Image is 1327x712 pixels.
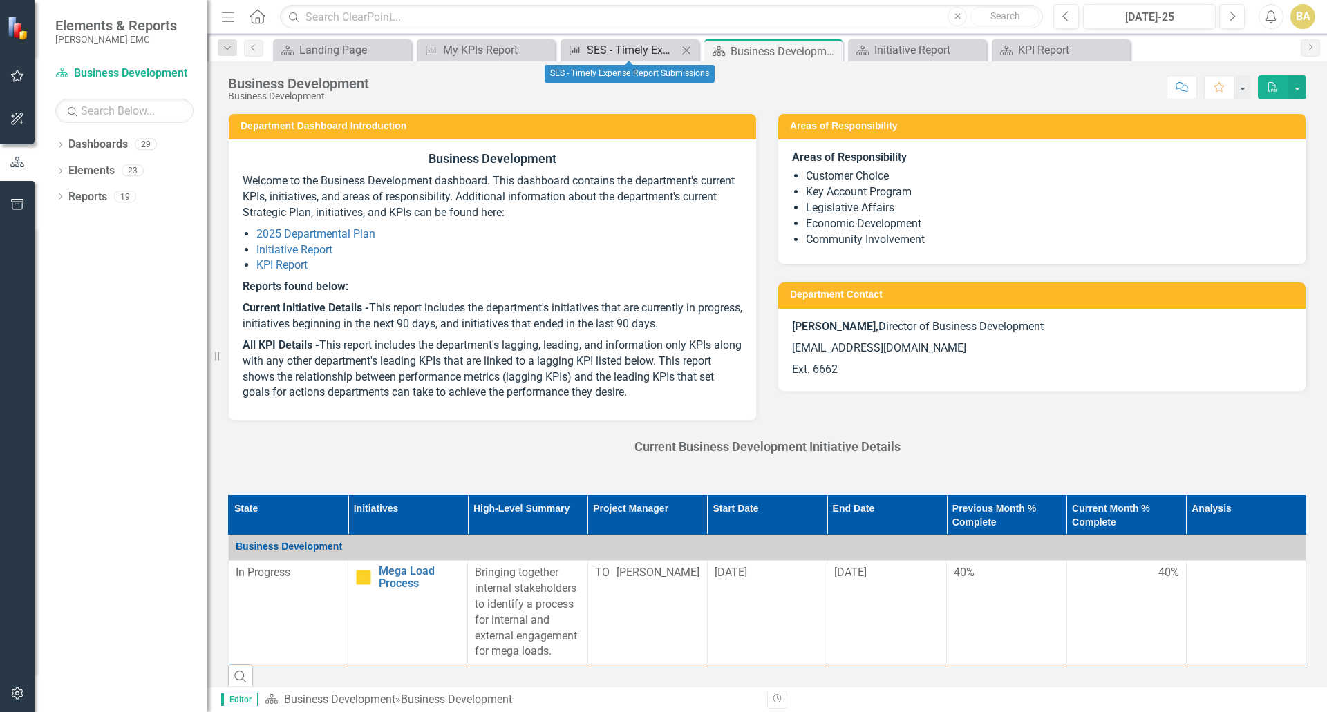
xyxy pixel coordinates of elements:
strong: Reports found below: [243,280,348,293]
a: Dashboards [68,137,128,153]
div: SES - Timely Expense Report Submissions [587,41,678,59]
span: Search [990,10,1020,21]
div: Business Development [731,43,839,60]
input: Search Below... [55,99,194,123]
strong: Current Initiative Details - [243,301,369,314]
span: Business Development [429,151,556,166]
li: Economic Development [806,216,1292,232]
span: In Progress [236,566,290,579]
p: Director of Business Development [792,319,1292,338]
td: Double-Click to Edit [229,561,348,664]
div: TO [595,565,610,581]
div: [PERSON_NAME] [617,565,699,581]
div: KPI Report [1018,41,1127,59]
a: Business Development [55,66,194,81]
span: Editor [221,693,258,706]
a: KPI Report [995,41,1127,59]
td: Double-Click to Edit [587,561,707,664]
div: 23 [122,165,144,177]
li: Customer Choice [806,169,1292,184]
td: Double-Click to Edit Right Click for Context Menu [348,561,468,664]
div: SES - Timely Expense Report Submissions [545,65,715,83]
div: Business Development [401,693,512,706]
strong: [PERSON_NAME], [792,320,878,333]
span: Business Development [236,541,342,552]
div: Landing Page [299,41,408,59]
strong: All KPI Details - [243,338,319,352]
a: Initiative Report [256,243,332,256]
div: Initiative Report [874,41,983,59]
h3: Department Contact [790,289,1299,300]
div: Business Development [228,76,369,91]
div: Business Development [228,91,369,102]
span: Elements & Reports [55,17,177,34]
a: SES - Timely Expense Report Submissions [564,41,678,59]
span: [DATE] [715,566,747,579]
div: 29 [135,139,157,151]
td: Double-Click to Edit [468,561,587,664]
button: [DATE]-25 [1083,4,1216,29]
li: Key Account Program [806,184,1292,200]
a: KPI Report [256,258,308,271]
li: Legislative Affairs [806,200,1292,216]
td: Double-Click to Edit [827,561,947,664]
p: This report includes the department's initiatives that are currently in progress, initiatives beg... [243,298,742,335]
h3: Areas of Responsibility [790,121,1299,131]
h3: Department Dashboard Introduction [241,121,749,131]
p: Ext. 6662 [792,359,1292,378]
span: Welcome to the Business Development dashboard. This dashboard contains the department's current K... [243,174,735,219]
a: Mega Load Process [379,565,460,589]
div: [DATE]-25 [1088,9,1211,26]
a: Business Development [284,693,395,706]
div: » [265,692,757,708]
input: Search ClearPoint... [280,5,1043,29]
td: Double-Click to Edit [1186,561,1306,664]
button: BA [1290,4,1315,29]
strong: Areas of Responsibility [792,151,907,164]
div: My KPIs Report [443,41,552,59]
a: 2025 Departmental Plan [256,227,375,240]
span: [DATE] [834,566,867,579]
a: My KPIs Report [420,41,552,59]
span: 40% [954,566,975,579]
button: Search [970,7,1039,26]
div: 19 [114,191,136,202]
p: This report includes the department's lagging, leading, and information only KPIs along with any ... [243,335,742,403]
li: Community Involvement [806,232,1292,248]
a: Initiative Report [851,41,983,59]
p: [EMAIL_ADDRESS][DOMAIN_NAME] [792,338,1292,359]
a: Elements [68,163,115,179]
small: [PERSON_NAME] EMC [55,34,177,45]
p: Bringing together internal stakeholders to identify a process for internal and external engagemen... [475,565,580,660]
a: Reports [68,189,107,205]
a: Landing Page [276,41,408,59]
span: 40% [1158,565,1179,581]
img: Caution [355,569,372,586]
td: Double-Click to Edit [707,561,827,664]
span: Current Business Development Initiative Details [634,439,901,454]
img: ClearPoint Strategy [7,15,32,40]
